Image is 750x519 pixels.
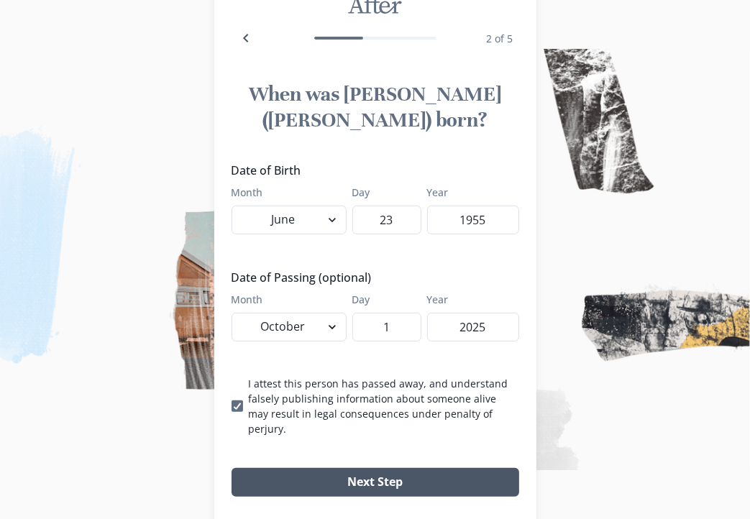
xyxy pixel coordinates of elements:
label: Month [232,292,338,307]
legend: Date of Birth [232,162,511,179]
button: Next Step [232,468,519,497]
label: Day [352,185,413,200]
label: Year [427,185,511,200]
legend: Date of Passing (optional) [232,269,511,286]
p: I attest this person has passed away, and understand falsely publishing information about someone... [249,376,519,436]
label: Year [427,292,511,307]
label: Month [232,185,338,200]
label: Day [352,292,413,307]
h1: When was [PERSON_NAME] ([PERSON_NAME]) born? [232,81,519,133]
button: Back [232,24,260,52]
span: 2 of 5 [487,32,513,45]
